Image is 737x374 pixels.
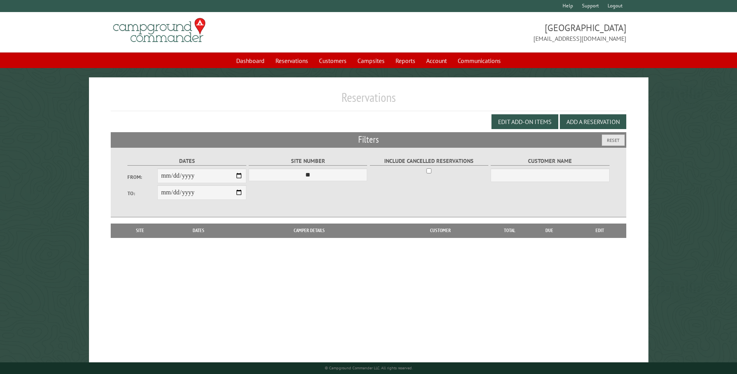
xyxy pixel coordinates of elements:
[560,114,626,129] button: Add a Reservation
[369,21,626,43] span: [GEOGRAPHIC_DATA] [EMAIL_ADDRESS][DOMAIN_NAME]
[491,114,558,129] button: Edit Add-on Items
[491,157,609,166] label: Customer Name
[453,53,505,68] a: Communications
[111,90,626,111] h1: Reservations
[602,135,625,146] button: Reset
[314,53,351,68] a: Customers
[370,157,488,166] label: Include Cancelled Reservations
[325,365,413,371] small: © Campground Commander LLC. All rights reserved.
[391,53,420,68] a: Reports
[127,157,246,166] label: Dates
[249,157,367,166] label: Site Number
[232,224,387,238] th: Camper Details
[232,53,269,68] a: Dashboard
[387,224,494,238] th: Customer
[127,173,157,181] label: From:
[166,224,232,238] th: Dates
[574,224,626,238] th: Edit
[353,53,389,68] a: Campsites
[115,224,165,238] th: Site
[127,190,157,197] label: To:
[111,15,208,45] img: Campground Commander
[111,132,626,147] h2: Filters
[525,224,574,238] th: Due
[422,53,451,68] a: Account
[494,224,525,238] th: Total
[271,53,313,68] a: Reservations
